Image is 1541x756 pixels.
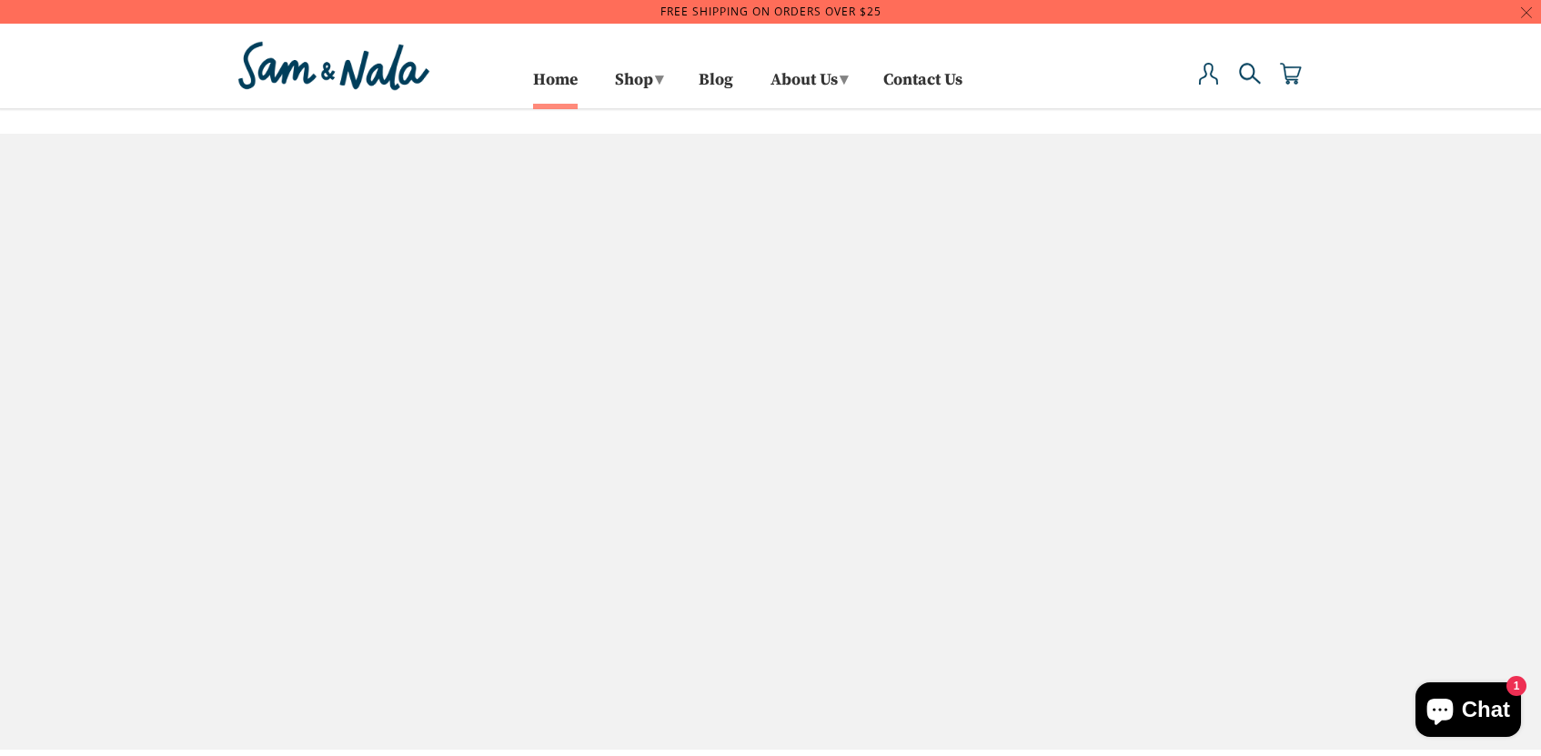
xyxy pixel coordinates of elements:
span: ▾ [840,69,848,90]
img: Sam & Nala [234,37,434,95]
img: search-icon [1239,63,1261,85]
a: Search [1239,63,1261,104]
a: Free Shipping on orders over $25 [660,4,881,19]
a: Blog [699,74,733,104]
span: ▾ [655,69,663,90]
a: Shop▾ [609,64,668,104]
a: My Account [1198,63,1220,104]
img: user-icon [1198,63,1220,85]
a: About Us▾ [764,64,852,104]
a: Home [533,74,578,104]
inbox-online-store-chat: Shopify online store chat [1410,682,1526,741]
a: Contact Us [883,74,962,104]
img: cart-icon [1280,63,1302,85]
